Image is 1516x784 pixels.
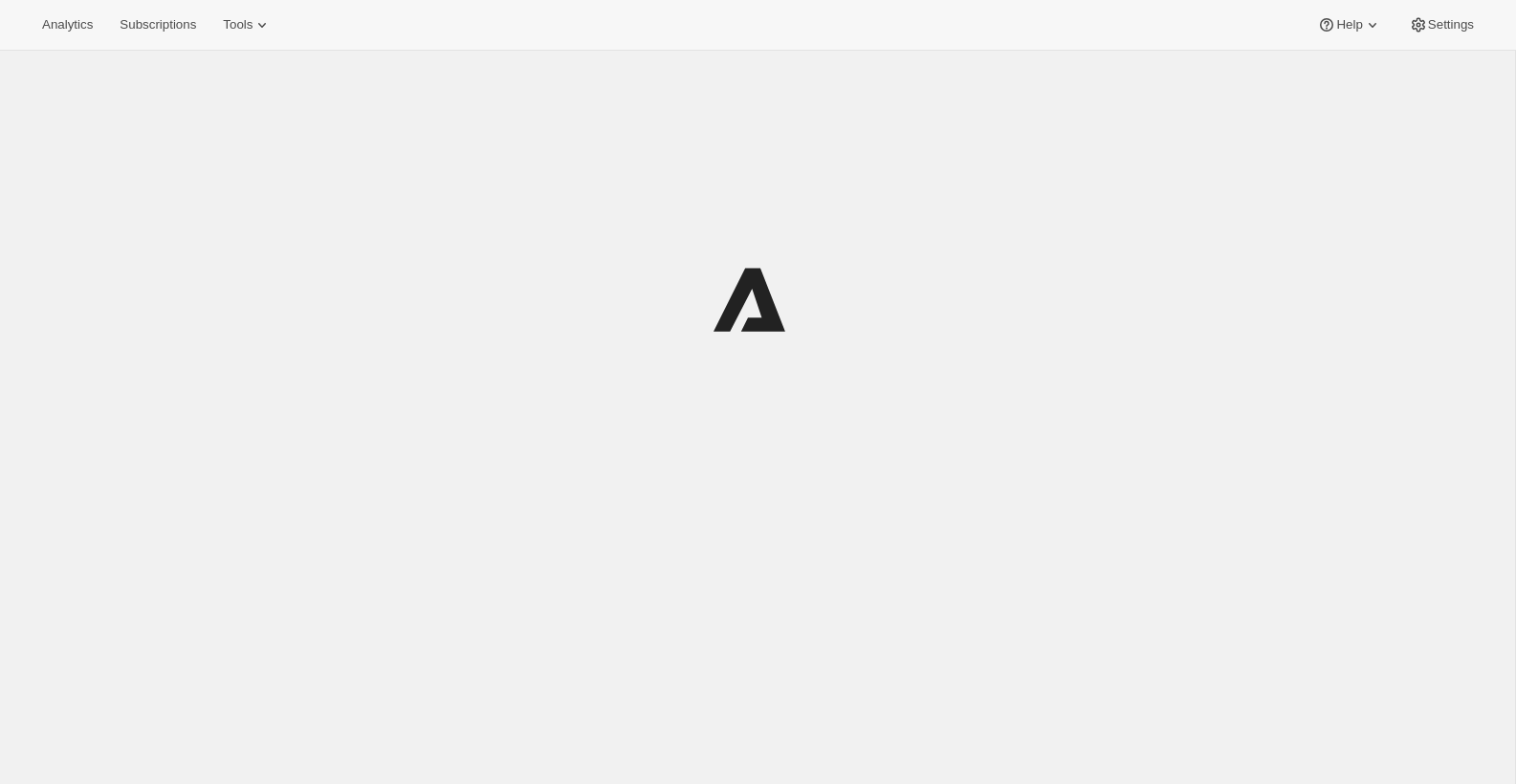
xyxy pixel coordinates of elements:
span: Subscriptions [120,17,196,33]
span: Help [1336,17,1362,33]
button: Tools [211,11,283,38]
span: Analytics [42,17,93,33]
button: Analytics [31,11,104,38]
button: Help [1306,11,1393,38]
span: Tools [223,17,253,33]
span: Settings [1428,17,1474,33]
button: Settings [1397,11,1485,38]
button: Subscriptions [108,11,208,38]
